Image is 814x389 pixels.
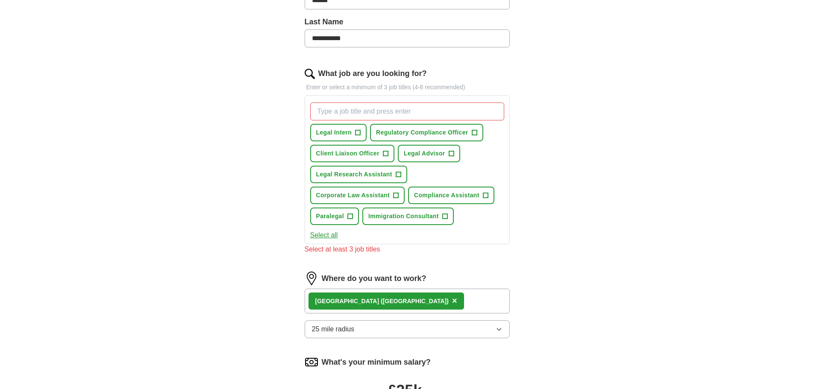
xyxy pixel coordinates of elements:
strong: [GEOGRAPHIC_DATA] [315,298,379,304]
span: ([GEOGRAPHIC_DATA]) [381,298,449,304]
button: Regulatory Compliance Officer [370,124,483,141]
button: Legal Research Assistant [310,166,407,183]
span: Legal Advisor [404,149,445,158]
button: Compliance Assistant [408,187,494,204]
img: location.png [305,272,318,285]
img: search.png [305,69,315,79]
label: What job are you looking for? [318,68,427,79]
span: Compliance Assistant [414,191,479,200]
p: Enter or select a minimum of 3 job titles (4-8 recommended) [305,83,510,92]
button: Paralegal [310,208,359,225]
label: Last Name [305,16,510,28]
button: Immigration Consultant [362,208,454,225]
span: Legal Intern [316,128,352,137]
button: Select all [310,230,338,240]
span: Immigration Consultant [368,212,439,221]
span: Regulatory Compliance Officer [376,128,468,137]
button: Corporate Law Assistant [310,187,405,204]
input: Type a job title and press enter [310,102,504,120]
button: Client Liaison Officer [310,145,395,162]
label: What's your minimum salary? [322,357,431,368]
span: Paralegal [316,212,344,221]
button: 25 mile radius [305,320,510,338]
div: Select at least 3 job titles [305,244,510,254]
img: salary.png [305,355,318,369]
button: Legal Advisor [398,145,460,162]
span: 25 mile radius [312,324,355,334]
label: Where do you want to work? [322,273,426,284]
span: Legal Research Assistant [316,170,392,179]
button: Legal Intern [310,124,367,141]
span: Client Liaison Officer [316,149,380,158]
span: × [452,296,457,305]
button: × [452,295,457,307]
span: Corporate Law Assistant [316,191,390,200]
